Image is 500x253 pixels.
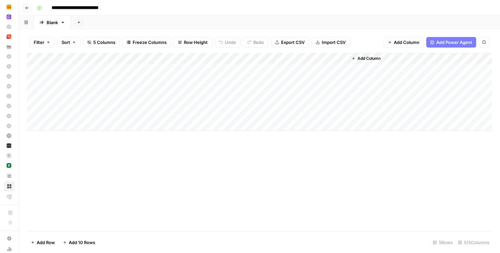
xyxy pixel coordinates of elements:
[184,39,208,46] span: Row Height
[27,237,59,248] button: Add Row
[394,39,419,46] span: Add Column
[7,133,11,138] img: lrh2mueriarel2y2ccpycmcdkl1y
[59,237,99,248] button: Add 10 Rows
[349,54,383,63] button: Add Column
[34,16,71,29] a: Blank
[29,37,55,48] button: Filter
[93,39,115,46] span: 5 Columns
[7,163,11,168] img: indf61bpspe8pydji63wg7a5hbqu
[37,239,55,246] span: Add Row
[271,37,309,48] button: Export CSV
[4,192,15,202] a: Flightpath
[455,237,492,248] div: 5/5 Columns
[47,19,58,26] div: Blank
[357,55,381,61] span: Add Column
[4,170,15,181] a: Your Data
[7,5,11,9] img: fefp0odp4bhykhmn2t5romfrcxry
[7,15,11,19] img: w6cjb6u2gvpdnjw72qw8i2q5f3eb
[281,39,305,46] span: Export CSV
[426,37,476,48] button: Add Power Agent
[83,37,120,48] button: 5 Columns
[4,233,15,244] a: Settings
[57,37,80,48] button: Sort
[243,37,268,48] button: Redo
[133,39,167,46] span: Freeze Columns
[122,37,171,48] button: Freeze Columns
[215,37,240,48] button: Undo
[384,37,424,48] button: Add Column
[69,239,95,246] span: Add 10 Rows
[322,39,346,46] span: Import CSV
[174,37,212,48] button: Row Height
[34,39,44,46] span: Filter
[7,44,11,49] img: ymbf0s9b81flv8yr6diyfuh8emo8
[62,39,70,46] span: Sort
[7,34,11,39] img: oqijnz6ien5g7kxai8bzyv0u4hq9
[312,37,350,48] button: Import CSV
[7,143,11,148] img: v3ye4b4tdriaxc4dx9994tze5hqc
[225,39,236,46] span: Undo
[436,39,472,46] span: Add Power Agent
[4,181,15,192] a: Browse
[7,153,11,158] img: 5m124wbs6zbtq8vuronh93gjxiq6
[253,39,264,46] span: Redo
[430,237,455,248] div: 5 Rows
